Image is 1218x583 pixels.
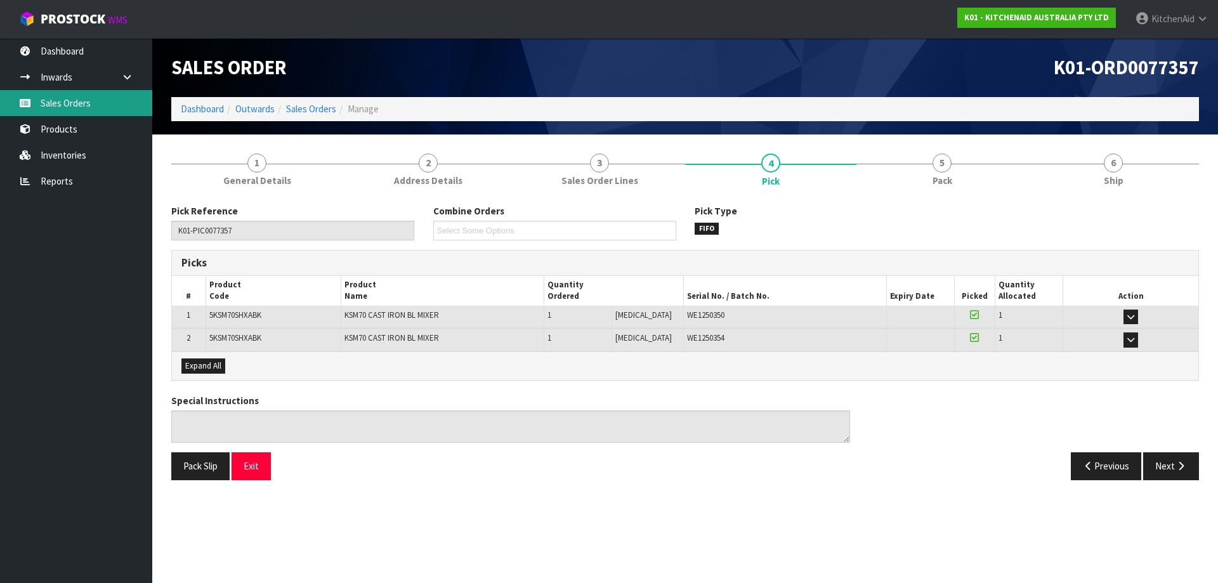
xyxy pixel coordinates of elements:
[344,310,439,320] span: KSM70 CAST IRON BL MIXER
[172,276,206,306] th: #
[171,204,238,218] label: Pick Reference
[762,174,780,188] span: Pick
[683,276,886,306] th: Serial No. / Batch No.
[761,154,780,173] span: 4
[171,452,230,480] button: Pack Slip
[187,332,190,343] span: 2
[247,154,266,173] span: 1
[433,204,504,218] label: Combine Orders
[590,154,609,173] span: 3
[235,103,275,115] a: Outwards
[187,310,190,320] span: 1
[933,174,952,187] span: Pack
[544,276,684,306] th: Quantity Ordered
[209,332,261,343] span: 5KSM70SHXABK
[185,360,221,371] span: Expand All
[348,103,379,115] span: Manage
[181,103,224,115] a: Dashboard
[615,332,672,343] span: [MEDICAL_DATA]
[206,276,341,306] th: Product Code
[394,174,462,187] span: Address Details
[999,332,1002,343] span: 1
[1071,452,1142,480] button: Previous
[171,195,1199,490] span: Pick
[561,174,638,187] span: Sales Order Lines
[341,276,544,306] th: Product Name
[209,310,261,320] span: 5KSM70SHXABK
[547,332,551,343] span: 1
[1151,13,1195,25] span: KitchenAid
[181,358,225,374] button: Expand All
[223,174,291,187] span: General Details
[687,332,724,343] span: WE1250354
[695,204,737,218] label: Pick Type
[1054,55,1199,79] span: K01-ORD0077357
[232,452,271,480] button: Exit
[171,55,287,79] span: Sales Order
[995,276,1063,306] th: Quantity Allocated
[687,310,724,320] span: WE1250350
[1104,174,1123,187] span: Ship
[108,14,128,26] small: WMS
[962,291,988,301] span: Picked
[1063,276,1198,306] th: Action
[886,276,954,306] th: Expiry Date
[1143,452,1199,480] button: Next
[344,332,439,343] span: KSM70 CAST IRON BL MIXER
[41,11,105,27] span: ProStock
[181,257,676,269] h3: Picks
[286,103,336,115] a: Sales Orders
[615,310,672,320] span: [MEDICAL_DATA]
[19,11,35,27] img: cube-alt.png
[695,223,719,235] span: FIFO
[171,394,259,407] label: Special Instructions
[1104,154,1123,173] span: 6
[419,154,438,173] span: 2
[547,310,551,320] span: 1
[964,12,1109,23] strong: K01 - KITCHENAID AUSTRALIA PTY LTD
[933,154,952,173] span: 5
[999,310,1002,320] span: 1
